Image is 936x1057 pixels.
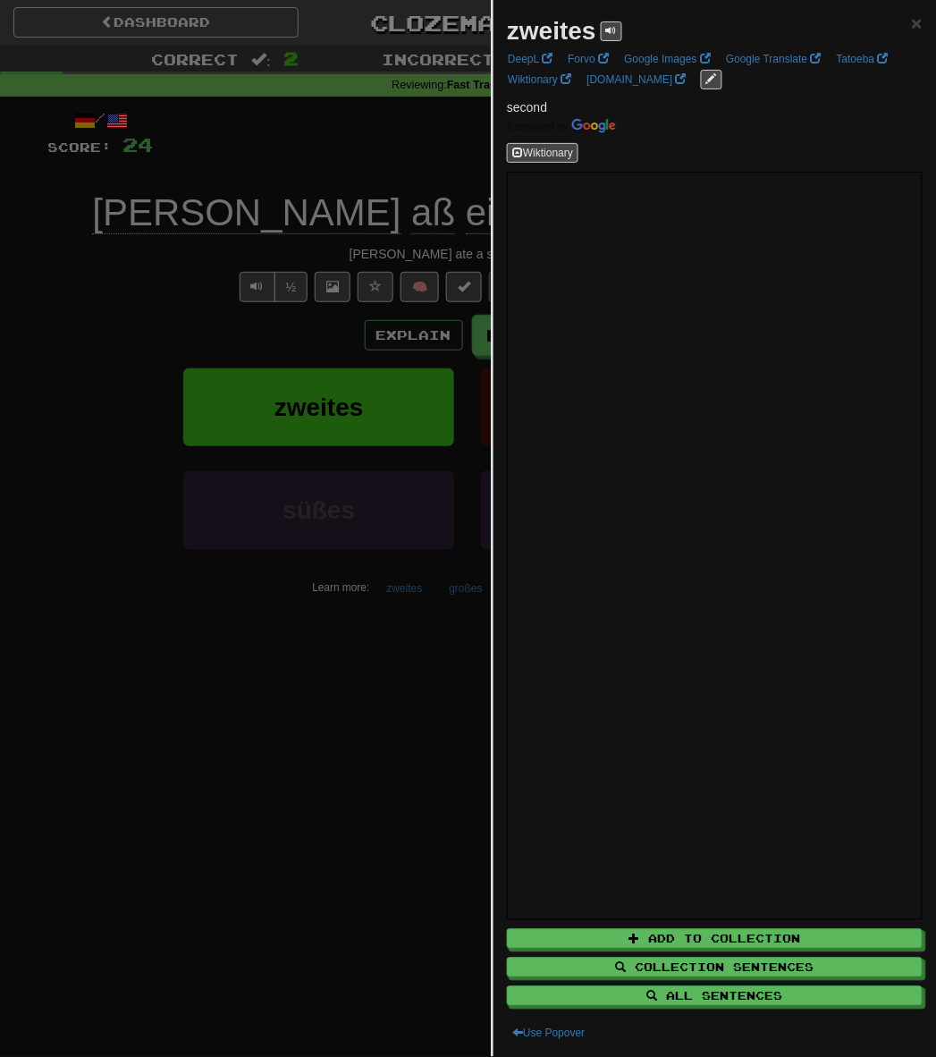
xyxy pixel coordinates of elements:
[721,49,827,69] a: Google Translate
[582,70,692,89] a: [DOMAIN_NAME]
[701,70,722,89] button: edit links
[507,143,578,163] button: Wiktionary
[507,17,596,45] strong: zweites
[507,100,547,114] span: second
[502,70,577,89] a: Wiktionary
[502,49,558,69] a: DeepL
[507,929,923,949] button: Add to Collection
[563,49,615,69] a: Forvo
[507,958,923,977] button: Collection Sentences
[912,13,923,33] span: ×
[620,49,717,69] a: Google Images
[912,13,923,32] button: Close
[507,1024,590,1044] button: Use Popover
[507,119,616,133] img: Color short
[507,986,923,1006] button: All Sentences
[831,49,894,69] a: Tatoeba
